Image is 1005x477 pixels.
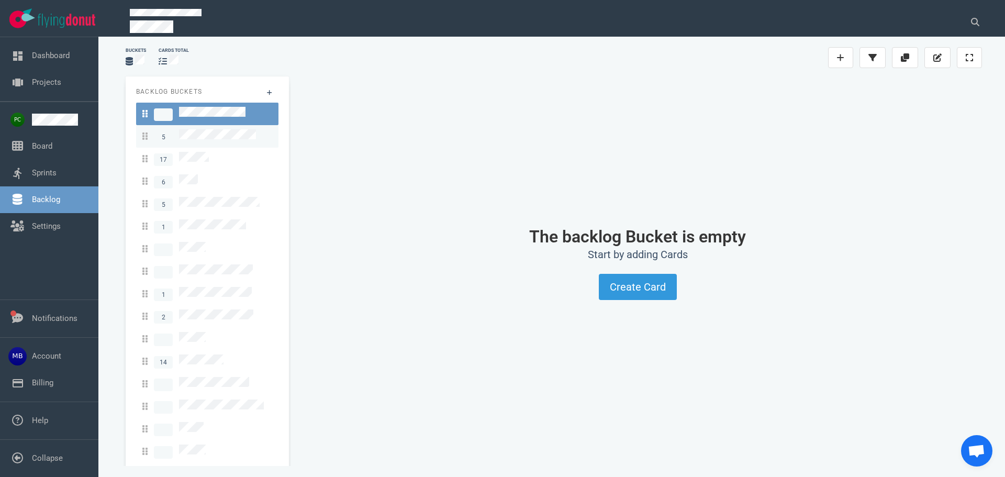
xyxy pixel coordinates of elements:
span: 1 [154,221,173,234]
p: Backlog Buckets [136,87,278,96]
a: 14 [136,350,278,373]
a: 1 [136,215,278,238]
span: 5 [154,198,173,211]
button: Create Card [599,274,677,300]
a: Settings [32,221,61,231]
a: Help [32,416,48,425]
h1: The backlog Bucket is empty [306,227,969,246]
span: 5 [154,131,173,143]
a: Board [32,141,52,151]
span: 17 [154,153,173,166]
a: 1 [136,283,278,305]
a: Collapse [32,453,63,463]
div: Open de chat [961,435,992,467]
h2: Start by adding Cards [306,248,969,261]
a: 2 [136,305,278,328]
a: Dashboard [32,51,70,60]
img: Flying Donut text logo [38,14,95,28]
a: 17 [136,148,278,170]
a: Notifications [32,314,77,323]
a: Sprints [32,168,57,178]
span: 6 [154,176,173,188]
a: 6 [136,170,278,193]
a: Account [32,351,61,361]
a: Projects [32,77,61,87]
a: Backlog [32,195,60,204]
span: 2 [154,311,173,324]
div: cards total [159,47,189,54]
span: 14 [154,356,173,369]
a: 5 [136,193,278,215]
a: 5 [136,125,278,148]
div: Buckets [126,47,146,54]
a: Billing [32,378,53,387]
span: 1 [154,289,173,301]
